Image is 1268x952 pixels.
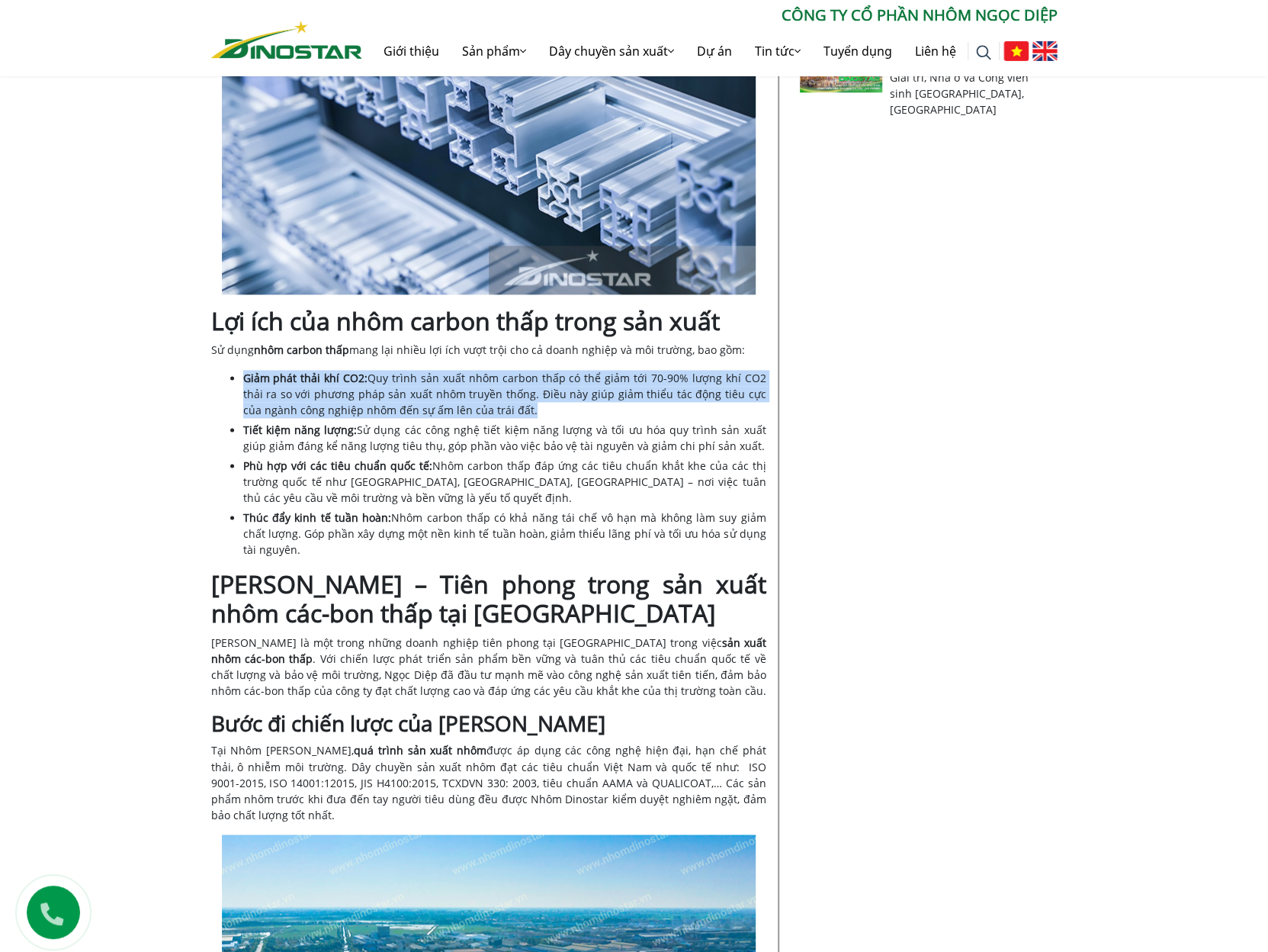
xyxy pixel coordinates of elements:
[211,21,362,59] img: Nhôm Dinostar
[243,371,766,417] span: Quy trình sản xuất nhôm carbon thấp có thể giảm tới 70-90% lượng khí CO2 thải ra so với phương ph...
[372,27,451,76] a: Giới thiệu
[243,458,766,505] span: Nhôm carbon thấp đáp ứng các tiêu chuẩn khắt khe của các thị trường quốc tế như [GEOGRAPHIC_DATA]...
[243,458,432,473] b: Phù hợp với các tiêu chuẩn quốc tế:
[349,343,745,357] span: mang lại nhiều lợi ích vượt trội cho cả doanh nghiệp và môi trường, bao gồm:
[538,27,685,76] a: Dây chuyền sản xuất
[976,45,991,60] img: search
[211,709,605,738] b: Bước đi chiến lược của [PERSON_NAME]
[211,568,766,629] b: [PERSON_NAME] – Tiên phong trong sản xuất nhôm các-bon thấp tại [GEOGRAPHIC_DATA]
[812,27,904,76] a: Tuyển dụng
[243,423,766,453] span: Sử dụng các công nghệ tiết kiệm năng lượng và tối ưu hóa quy trình sản xuất giúp giảm đáng kể năn...
[1032,41,1058,61] img: English
[451,27,538,76] a: Sản phẩm
[243,423,358,437] b: Tiết kiệm năng lượng:
[685,27,743,76] a: Dự án
[254,343,349,357] b: nhôm carbon thấp
[243,510,392,525] b: Thúc đẩy kinh tế tuần hoàn:
[904,27,968,76] a: Liên hệ
[211,635,722,650] span: [PERSON_NAME] là một trong những doanh nghiệp tiên phong tại [GEOGRAPHIC_DATA] trong việc
[243,371,368,385] b: Giảm phát thải khí CO2:
[890,38,1042,117] a: Dinostar – Nhà cung ứng nhôm cho Dự án Khu Vui chơi Giải trí, Nhà ở và Công viên sinh [GEOGRAPHIC...
[743,27,812,76] a: Tin tức
[211,651,766,698] span: . Với chiến lược phát triển sản phẩm bền vững và tuân thủ các tiêu chuẩn quốc tế về chất lượng và...
[211,743,766,822] span: Tại Nhôm [PERSON_NAME], được áp dụng các công nghệ hiện đại, hạn chế phát thải, ô nhiễm môi trườn...
[1003,41,1029,61] img: Tiếng Việt
[211,635,766,666] b: sản xuất nhôm các-bon thấp
[362,4,1058,27] p: CÔNG TY CỔ PHẦN NHÔM NGỌC DIỆP
[243,510,766,557] span: Nhôm carbon thấp có khả năng tái chế vô hạn mà không làm suy giảm chất lượng. Góp phần xây dựng m...
[354,743,486,757] a: quá trình sản xuất nhôm
[211,304,720,337] b: Lợi ích của nhôm carbon thấp trong sản xuất
[211,343,254,357] span: Sử dụng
